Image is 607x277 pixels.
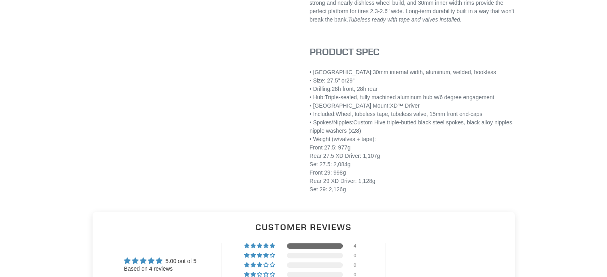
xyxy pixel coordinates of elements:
span: 5.00 out of 5 [165,258,196,264]
div: w/valves + tape): [310,135,521,194]
span: • Included: [310,111,336,117]
div: Triple-sealed, fully machined aluminum hub w/6 degree engagement [310,93,521,102]
div: Front 29: 998g Rear 29 XD Driver: 1,128g [310,169,521,185]
div: Custom Hive triple-butted black steel spokes, black alloy nipples, nipple washers (x28) [310,118,521,135]
div: XD™ Driver [310,102,521,110]
span: • Drilling: [310,86,332,92]
div: 100% (4) reviews with 5 star rating [244,243,276,249]
h3: PRODUCT SPEC [310,46,521,57]
div: Set 29: 2,126g [310,185,521,194]
div: 4 [354,243,363,249]
div: 30mm internal width, aluminum, welded, hookless [310,68,521,77]
span: • Weight ( [310,136,334,142]
span: • [GEOGRAPHIC_DATA]: [310,69,373,75]
span: • [GEOGRAPHIC_DATA] Mount: [310,102,390,109]
div: 29" [310,77,521,85]
span: • Spokes/Nipples: [310,119,354,126]
div: Set 27.5: 2,084g [310,160,521,169]
div: Average rating is 5.00 stars [124,256,197,265]
div: Front 27.5: 977g Rear 27.5 XD Driver: 1,107g [310,143,521,160]
span: • Size: 27.5" or [310,77,346,84]
span: • Hub: [310,94,325,100]
div: Based on 4 reviews [124,265,197,273]
h2: Customer Reviews [99,221,508,233]
div: Wheel, tubeless tape, tubeless valve, 15mm front end-caps [310,110,521,118]
em: Tubeless ready with tape and valves installed. [348,16,462,23]
div: 28h front, 28h rear [310,85,521,93]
